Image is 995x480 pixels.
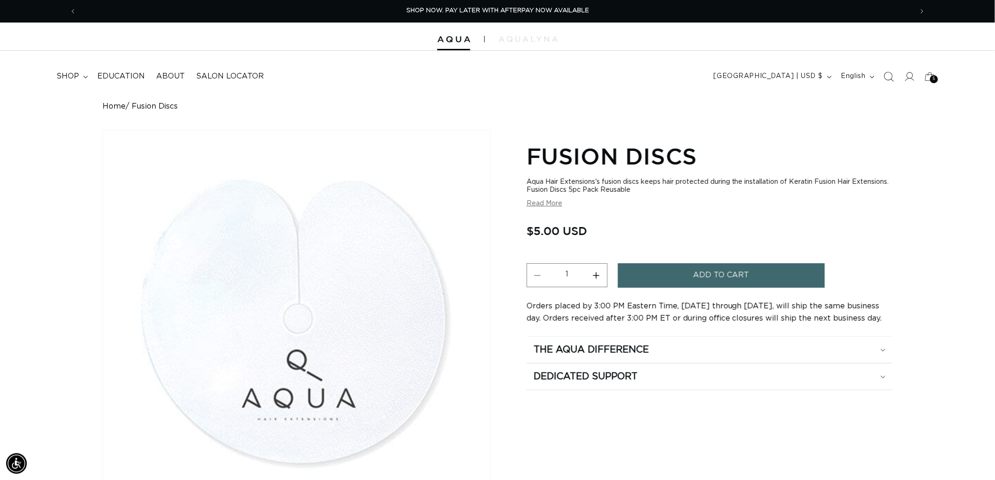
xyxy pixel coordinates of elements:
span: 5 [933,75,936,83]
span: Orders placed by 3:00 PM Eastern Time, [DATE] through [DATE], will ship the same business day. Or... [527,302,882,322]
span: shop [56,71,79,81]
summary: Dedicated Support [527,363,892,390]
summary: Search [878,66,899,87]
button: Previous announcement [63,2,83,20]
span: English [841,71,866,81]
button: Read More [527,200,562,208]
a: Education [92,66,150,87]
span: [GEOGRAPHIC_DATA] | USD $ [714,71,823,81]
span: Add to cart [694,263,750,287]
a: Salon Locator [190,66,269,87]
img: aqualyna.com [499,36,558,42]
nav: breadcrumbs [103,102,892,111]
span: Education [97,71,145,81]
a: Home [103,102,126,111]
span: SHOP NOW. PAY LATER WITH AFTERPAY NOW AVAILABLE [407,8,590,14]
summary: The Aqua Difference [527,337,892,363]
a: About [150,66,190,87]
span: Fusion Discs [132,102,178,111]
div: Aqua Hair Extensions's fusion discs keeps hair protected during the installation of Keratin Fusio... [527,178,892,194]
h2: Dedicated Support [534,370,638,383]
h2: The Aqua Difference [534,344,649,356]
button: Next announcement [912,2,932,20]
span: About [156,71,185,81]
h1: Fusion Discs [527,142,892,171]
span: Salon Locator [196,71,264,81]
span: $5.00 USD [527,222,587,240]
summary: shop [51,66,92,87]
button: [GEOGRAPHIC_DATA] | USD $ [708,68,836,86]
div: Accessibility Menu [6,453,27,474]
img: Aqua Hair Extensions [437,36,470,43]
iframe: Chat Widget [864,378,995,480]
button: Add to cart [618,263,825,287]
button: English [836,68,878,86]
